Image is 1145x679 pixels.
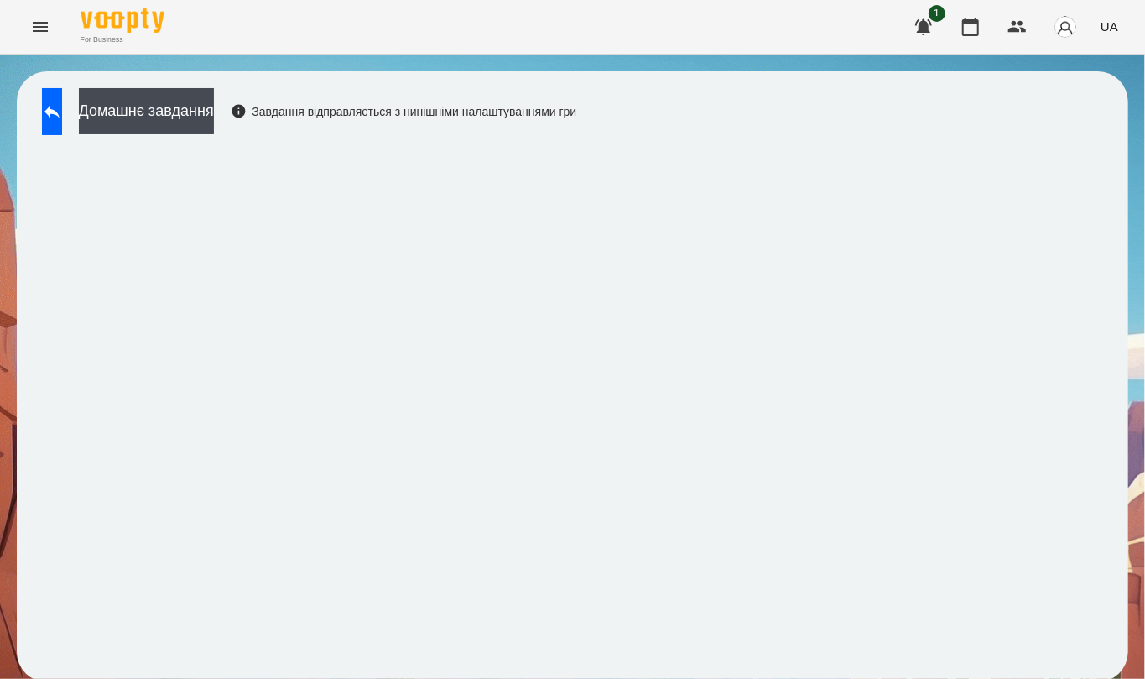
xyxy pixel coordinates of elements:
[929,5,945,22] span: 1
[231,103,577,120] div: Завдання відправляється з нинішніми налаштуваннями гри
[1101,18,1118,35] span: UA
[1054,15,1077,39] img: avatar_s.png
[81,8,164,33] img: Voopty Logo
[79,88,214,134] button: Домашнє завдання
[20,7,60,47] button: Menu
[1094,11,1125,42] button: UA
[81,34,164,45] span: For Business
